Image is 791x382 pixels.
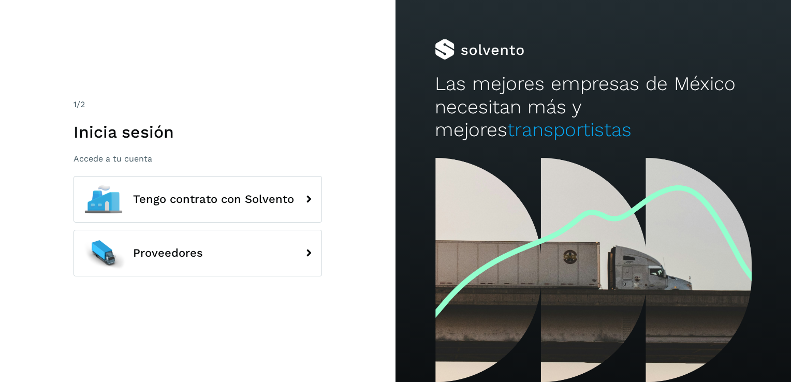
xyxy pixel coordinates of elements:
div: /2 [74,98,322,111]
span: 1 [74,99,77,109]
span: transportistas [507,119,632,141]
button: Tengo contrato con Solvento [74,176,322,223]
h2: Las mejores empresas de México necesitan más y mejores [435,72,751,141]
p: Accede a tu cuenta [74,154,322,164]
span: Tengo contrato con Solvento [133,193,294,205]
button: Proveedores [74,230,322,276]
span: Proveedores [133,247,203,259]
h1: Inicia sesión [74,122,322,142]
